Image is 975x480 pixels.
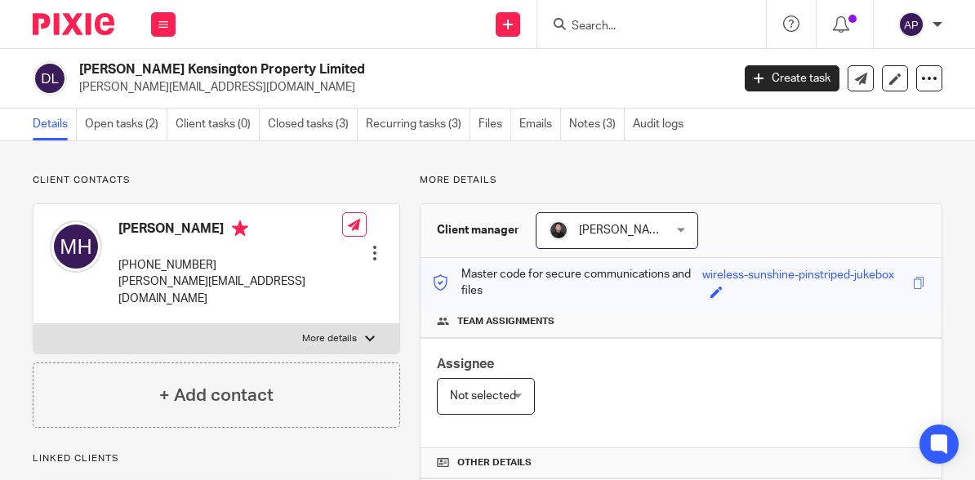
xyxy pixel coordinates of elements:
span: Assignee [437,358,494,371]
span: [PERSON_NAME] [579,224,669,236]
a: Open tasks (2) [85,109,167,140]
p: Linked clients [33,452,400,465]
p: Master code for secure communications and files [433,266,702,300]
a: Emails [519,109,561,140]
span: Not selected [450,390,516,402]
input: Search [570,20,717,34]
a: Audit logs [633,109,692,140]
a: Details [33,109,77,140]
h4: [PERSON_NAME] [118,220,342,241]
h4: + Add contact [159,383,274,408]
a: Recurring tasks (3) [366,109,470,140]
img: Pixie [33,13,114,35]
p: More details [420,174,942,187]
img: svg%3E [898,11,924,38]
p: [PHONE_NUMBER] [118,257,342,273]
span: Other details [457,456,532,469]
a: Create task [745,65,839,91]
p: Client contacts [33,174,400,187]
img: svg%3E [33,61,67,96]
a: Client tasks (0) [176,109,260,140]
img: My%20Photo.jpg [549,220,568,240]
img: svg%3E [50,220,102,273]
a: Files [479,109,511,140]
i: Primary [232,220,248,237]
a: Notes (3) [569,109,625,140]
h2: [PERSON_NAME] Kensington Property Limited [79,61,592,78]
span: Team assignments [457,315,554,328]
a: Closed tasks (3) [268,109,358,140]
p: [PERSON_NAME][EMAIL_ADDRESS][DOMAIN_NAME] [79,79,720,96]
p: More details [302,332,357,345]
p: [PERSON_NAME][EMAIL_ADDRESS][DOMAIN_NAME] [118,273,342,307]
div: wireless-sunshine-pinstriped-jukebox [702,267,894,286]
h3: Client manager [437,222,519,238]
